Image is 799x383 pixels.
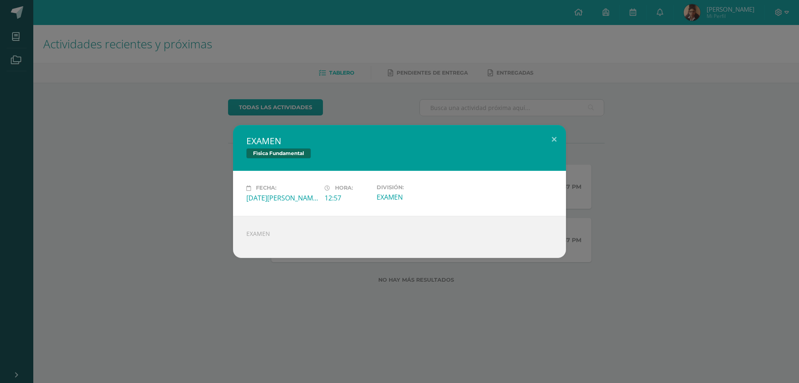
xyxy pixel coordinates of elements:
[256,185,276,191] span: Fecha:
[233,216,566,258] div: EXAMEN
[377,193,448,202] div: EXAMEN
[377,184,448,190] label: División:
[542,125,566,153] button: Close (Esc)
[325,193,370,203] div: 12:57
[246,135,553,147] h2: EXAMEN
[335,185,353,191] span: Hora:
[246,193,318,203] div: [DATE][PERSON_NAME]
[246,148,311,158] span: Fìsica Fundamental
